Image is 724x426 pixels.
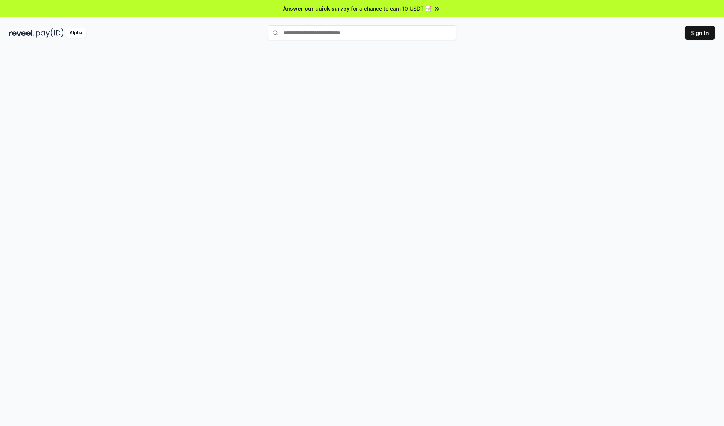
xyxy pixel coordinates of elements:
span: for a chance to earn 10 USDT 📝 [351,5,432,12]
img: pay_id [36,28,64,38]
span: Answer our quick survey [283,5,350,12]
button: Sign In [685,26,715,40]
div: Alpha [65,28,86,38]
img: reveel_dark [9,28,34,38]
